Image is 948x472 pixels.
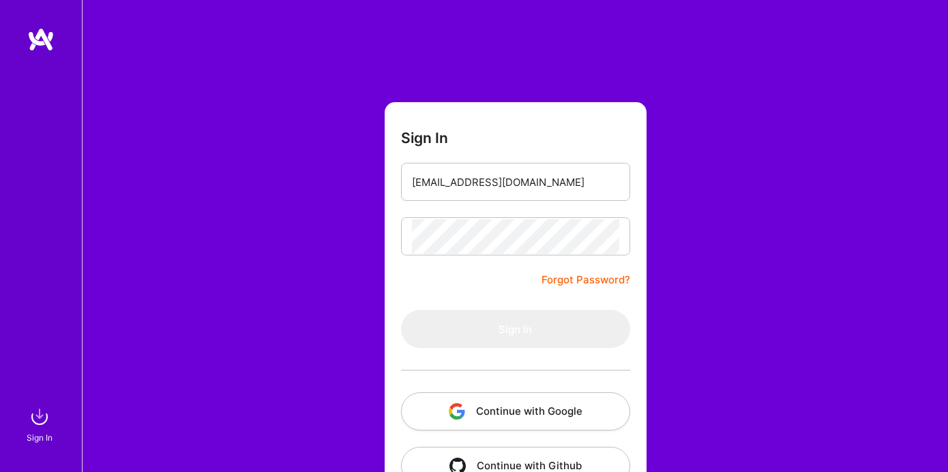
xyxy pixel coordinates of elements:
button: Sign In [401,310,630,348]
div: Sign In [27,430,53,445]
a: Forgot Password? [542,272,630,288]
a: sign inSign In [29,403,53,445]
h3: Sign In [401,129,448,146]
button: Continue with Google [401,392,630,430]
img: sign in [26,403,53,430]
input: Email... [412,165,619,200]
img: icon [449,403,465,420]
img: logo [27,27,55,52]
